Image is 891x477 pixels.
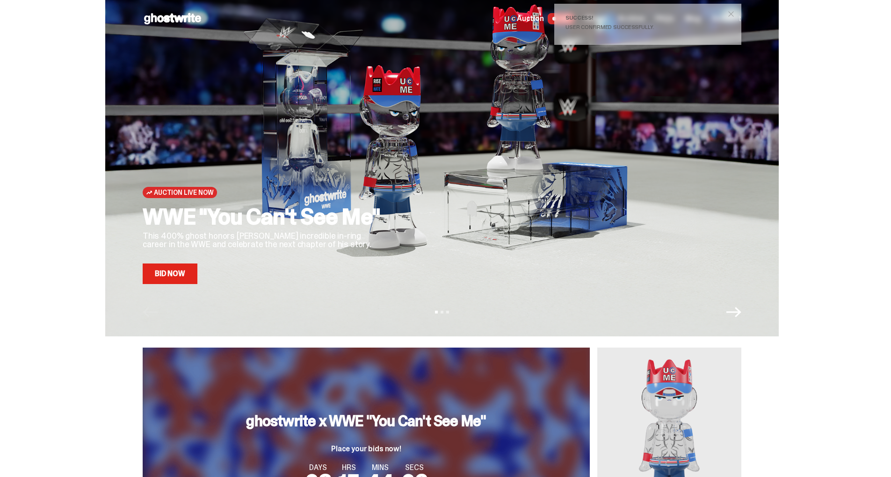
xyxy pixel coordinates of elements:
[565,24,723,30] div: User confirmed successfully.
[441,311,443,313] button: View slide 2
[246,445,486,453] p: Place your bids now!
[339,464,359,471] span: HRS
[143,232,386,249] p: This 400% ghost honors [PERSON_NAME] incredible in-ring career in the WWE and celebrate the next ...
[154,189,213,196] span: Auction Live Now
[143,263,197,284] a: Bid Now
[246,413,486,428] h3: ghostwrite x WWE "You Can't See Me"
[435,311,438,313] button: View slide 1
[517,15,544,22] span: Auction
[517,13,574,24] a: Auction LIVE
[305,464,332,471] span: DAYS
[143,206,386,228] h2: WWE "You Can't See Me"
[726,305,741,320] button: Next
[446,311,449,313] button: View slide 3
[548,13,574,24] span: LIVE
[401,464,428,471] span: SECS
[723,6,739,22] button: close
[367,464,394,471] span: MINS
[565,15,723,21] div: Success!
